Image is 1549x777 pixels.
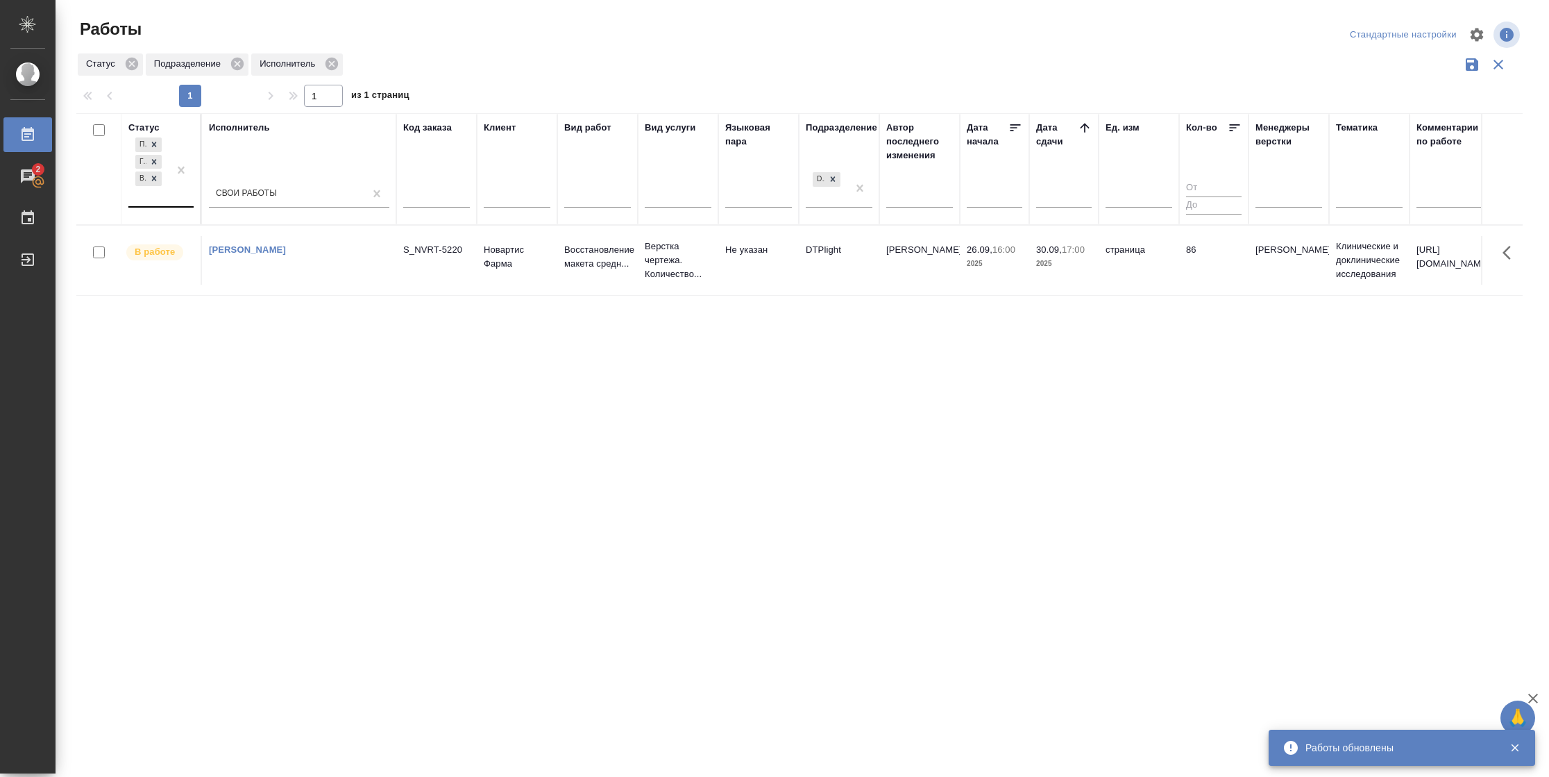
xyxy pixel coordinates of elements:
p: Клинические и доклинические исследования [1336,240,1403,281]
button: Закрыть [1500,742,1529,754]
span: 🙏 [1506,703,1530,733]
span: Работы [76,18,142,40]
td: страница [1099,236,1179,285]
td: DTPlight [799,236,879,285]
p: 30.09, [1036,244,1062,255]
span: из 1 страниц [351,87,409,107]
div: Подбор, Готов к работе, В работе [134,170,163,187]
p: Исполнитель [260,57,320,71]
button: Сбросить фильтры [1485,51,1512,78]
div: Работы обновлены [1305,741,1489,755]
div: Кол-во [1186,121,1217,135]
p: Новартис Фарма [484,243,550,271]
p: Подразделение [154,57,226,71]
div: Ед. изм [1106,121,1140,135]
div: Подбор [135,137,146,152]
div: split button [1346,24,1460,46]
button: Здесь прячутся важные кнопки [1494,236,1527,269]
div: Статус [128,121,160,135]
div: В работе [135,172,146,186]
td: Не указан [718,236,799,285]
p: [URL][DOMAIN_NAME].. [1416,243,1483,271]
p: 2025 [1036,257,1092,271]
p: [PERSON_NAME] [1255,243,1322,257]
a: [PERSON_NAME] [209,244,286,255]
p: 2025 [967,257,1022,271]
div: Код заказа [403,121,452,135]
p: В работе [135,245,175,259]
div: Клиент [484,121,516,135]
div: Языковая пара [725,121,792,149]
td: 86 [1179,236,1248,285]
input: От [1186,180,1242,197]
div: Дата сдачи [1036,121,1078,149]
div: Подразделение [146,53,248,76]
button: 🙏 [1500,701,1535,735]
p: 17:00 [1062,244,1085,255]
div: Свои работы [216,188,277,200]
div: Готов к работе [135,155,146,169]
span: Посмотреть информацию [1493,22,1523,48]
span: Настроить таблицу [1460,18,1493,51]
div: Вид услуги [645,121,696,135]
div: Менеджеры верстки [1255,121,1322,149]
button: Сохранить фильтры [1459,51,1485,78]
p: Восстановление макета средн... [564,243,631,271]
div: Автор последнего изменения [886,121,953,162]
div: Подбор, Готов к работе, В работе [134,153,163,171]
div: Дата начала [967,121,1008,149]
div: Подразделение [806,121,877,135]
p: Верстка чертежа. Количество... [645,240,711,281]
div: Тематика [1336,121,1378,135]
div: DTPlight [813,172,825,187]
span: 2 [27,162,49,176]
div: Комментарии по работе [1416,121,1483,149]
div: S_NVRT-5220 [403,243,470,257]
div: Вид работ [564,121,611,135]
div: Исполнитель [251,53,343,76]
td: [PERSON_NAME] [879,236,960,285]
div: Исполнитель выполняет работу [125,243,194,262]
p: 16:00 [992,244,1015,255]
div: DTPlight [811,171,842,188]
a: 2 [3,159,52,194]
div: Статус [78,53,143,76]
div: Исполнитель [209,121,270,135]
p: 26.09, [967,244,992,255]
input: До [1186,197,1242,214]
div: Подбор, Готов к работе, В работе [134,136,163,153]
p: Статус [86,57,120,71]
